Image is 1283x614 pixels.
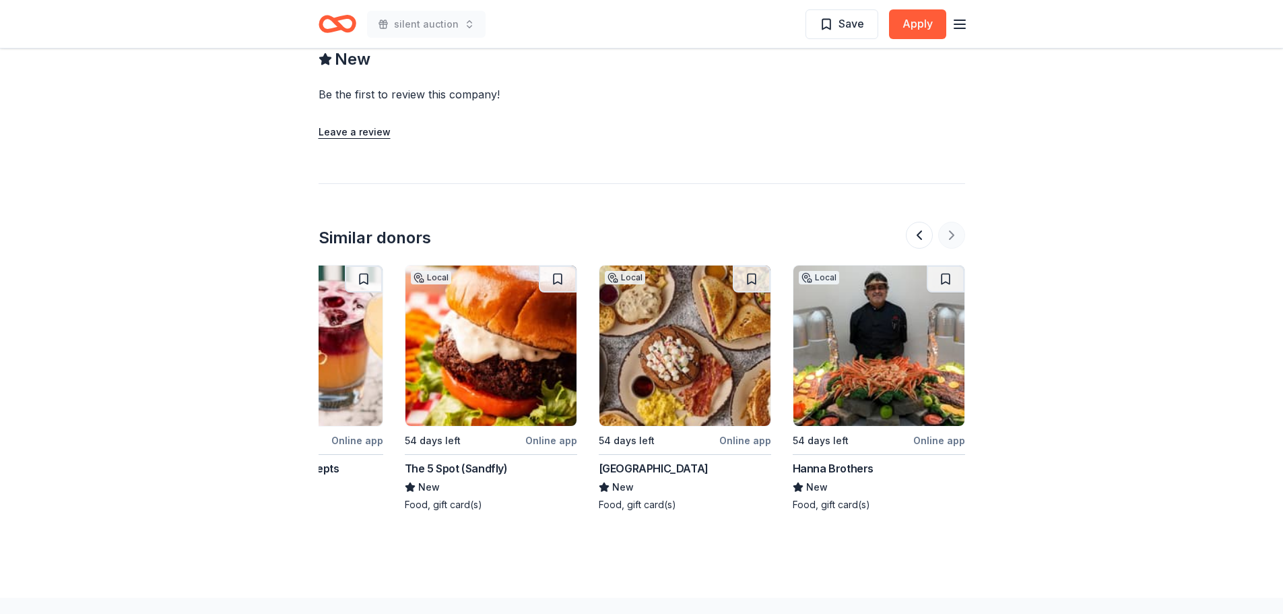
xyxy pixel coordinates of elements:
img: Image for Egg Harbor Cafe [599,266,770,426]
div: Online app [331,432,383,449]
div: 54 days left [793,433,849,449]
div: Food, gift card(s) [405,498,577,512]
div: [GEOGRAPHIC_DATA] [599,460,709,477]
button: Save [805,9,878,39]
div: Food, gift card(s) [599,498,771,512]
span: New [335,49,370,70]
span: New [806,479,828,495]
div: Food, gift card(s) [793,498,965,512]
a: Image for The 5 Spot (Sandfly)Local54 days leftOnline appThe 5 Spot (Sandfly)NewFood, gift card(s) [405,265,577,512]
span: New [418,479,440,495]
img: Image for The 5 Spot (Sandfly) [405,266,577,426]
div: Local [605,271,645,284]
div: 54 days left [599,433,655,449]
div: Online app [719,432,771,449]
span: New [612,479,634,495]
button: Apply [889,9,946,39]
a: Image for Hanna BrothersLocal54 days leftOnline appHanna BrothersNewFood, gift card(s) [793,265,965,512]
button: Leave a review [319,124,391,140]
div: Similar donors [319,227,431,249]
div: Hanna Brothers [793,460,874,477]
span: Save [838,15,864,32]
img: Image for Hanna Brothers [793,266,964,426]
div: 54 days left [405,433,461,449]
div: The 5 Spot (Sandfly) [405,460,508,477]
a: Home [319,8,356,40]
button: silent auction [367,11,486,38]
div: Local [799,271,839,284]
a: Image for Egg Harbor CafeLocal54 days leftOnline app[GEOGRAPHIC_DATA]NewFood, gift card(s) [599,265,771,512]
div: Local [411,271,451,284]
div: Online app [913,432,965,449]
div: Be the first to review this company! [319,86,663,102]
div: Online app [525,432,577,449]
span: silent auction [394,16,459,32]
